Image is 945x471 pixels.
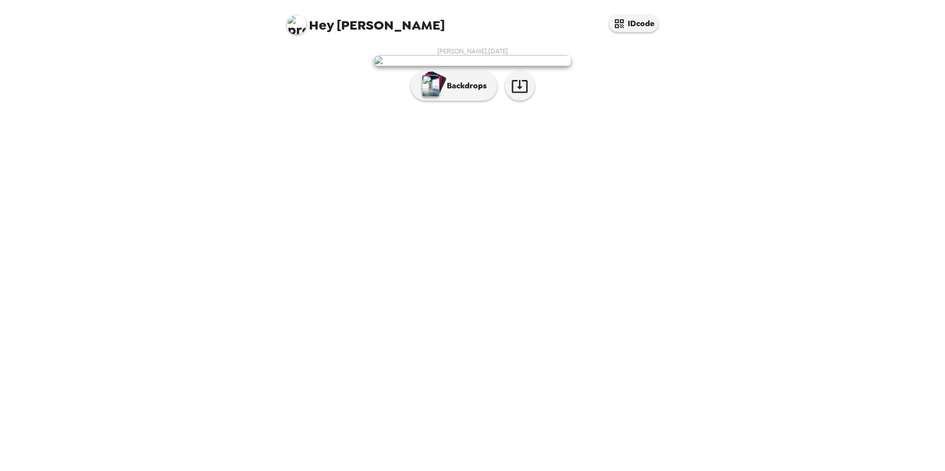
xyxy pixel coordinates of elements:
span: Hey [309,16,334,34]
span: [PERSON_NAME] [287,10,445,32]
p: Backdrops [442,80,487,92]
button: IDcode [609,15,658,32]
button: Backdrops [411,71,497,101]
img: user [374,55,571,66]
img: profile pic [287,15,306,35]
span: [PERSON_NAME] , [DATE] [437,47,508,55]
